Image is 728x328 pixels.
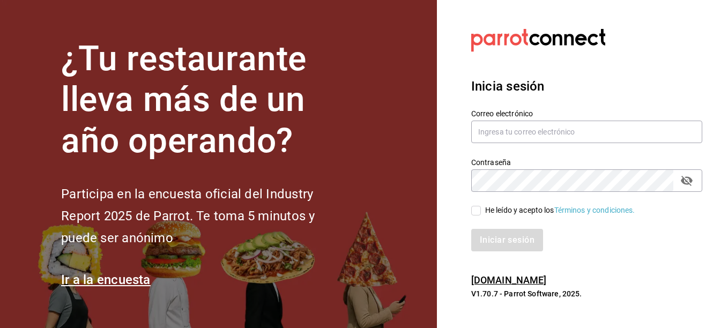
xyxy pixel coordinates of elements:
a: Ir a la encuesta [61,272,151,287]
p: V1.70.7 - Parrot Software, 2025. [471,288,702,299]
h1: ¿Tu restaurante lleva más de un año operando? [61,39,351,162]
label: Contraseña [471,158,702,166]
input: Ingresa tu correo electrónico [471,121,702,143]
a: Términos y condiciones. [554,206,635,214]
button: passwordField [678,172,696,190]
h3: Inicia sesión [471,77,702,96]
h2: Participa en la encuesta oficial del Industry Report 2025 de Parrot. Te toma 5 minutos y puede se... [61,183,351,249]
label: Correo electrónico [471,109,702,117]
div: He leído y acepto los [485,205,635,216]
a: [DOMAIN_NAME] [471,274,547,286]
